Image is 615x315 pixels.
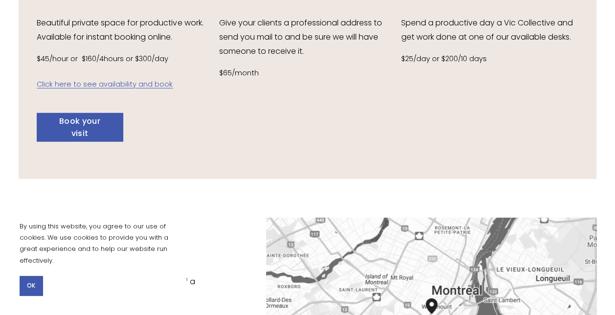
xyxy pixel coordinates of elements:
[219,67,396,79] p: $65/month
[37,16,213,45] p: Beautiful private space for productive work. Available for instant booking online.
[10,211,186,306] section: Cookie banner
[219,16,396,58] p: Give your clients a professional address to send you mail to and be sure we will have someone to ...
[20,221,176,267] p: By using this website, you agree to our use of cookies. We use cookies to provide you with a grea...
[27,281,35,290] span: OK
[37,52,213,90] p: $45/hour or $160/4hours or $300/day
[37,79,173,89] a: Click here to see availability and book
[401,52,578,65] p: $25/day or $200/10 days
[20,276,43,295] button: OK
[401,16,578,45] p: Spend a productive day a Vic Collective and get work done at one of our available desks.
[37,113,122,142] a: Book your visit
